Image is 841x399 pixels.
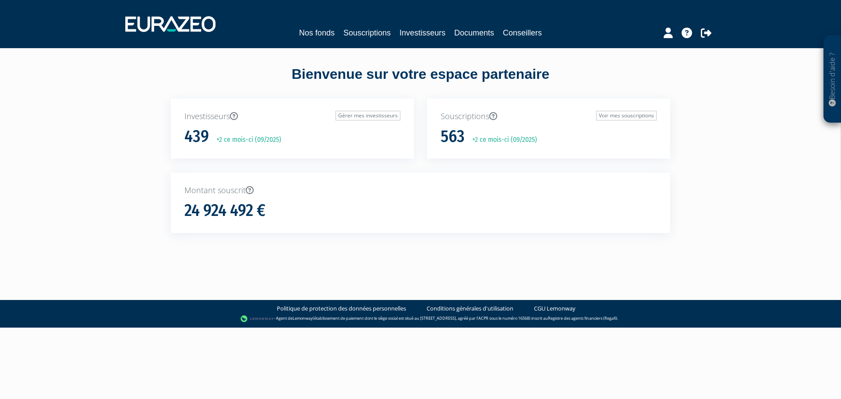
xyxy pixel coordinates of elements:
[277,304,406,313] a: Politique de protection des données personnelles
[441,111,657,122] p: Souscriptions
[9,314,832,323] div: - Agent de (établissement de paiement dont le siège social est situé au [STREET_ADDRESS], agréé p...
[548,315,617,321] a: Registre des agents financiers (Regafi)
[503,27,542,39] a: Conseillers
[336,111,400,120] a: Gérer mes investisseurs
[827,40,837,119] p: Besoin d'aide ?
[240,314,274,323] img: logo-lemonway.png
[125,16,216,32] img: 1732889491-logotype_eurazeo_blanc_rvb.png
[293,315,313,321] a: Lemonway
[184,111,400,122] p: Investisseurs
[399,27,445,39] a: Investisseurs
[299,27,335,39] a: Nos fonds
[343,27,391,39] a: Souscriptions
[441,127,465,146] h1: 563
[184,185,657,196] p: Montant souscrit
[427,304,513,313] a: Conditions générales d'utilisation
[596,111,657,120] a: Voir mes souscriptions
[534,304,576,313] a: CGU Lemonway
[466,135,537,145] p: +2 ce mois-ci (09/2025)
[164,64,677,99] div: Bienvenue sur votre espace partenaire
[184,201,265,220] h1: 24 924 492 €
[184,127,209,146] h1: 439
[210,135,281,145] p: +2 ce mois-ci (09/2025)
[454,27,494,39] a: Documents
